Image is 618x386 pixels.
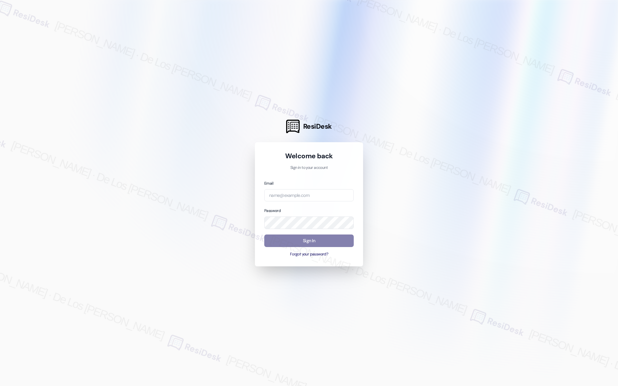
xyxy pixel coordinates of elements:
[286,120,300,133] img: ResiDesk Logo
[264,165,354,171] p: Sign in to your account
[264,152,354,161] h1: Welcome back
[264,189,354,202] input: name@example.com
[264,234,354,247] button: Sign In
[264,181,273,186] label: Email
[264,208,281,213] label: Password
[303,122,332,131] span: ResiDesk
[264,252,354,257] button: Forgot your password?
